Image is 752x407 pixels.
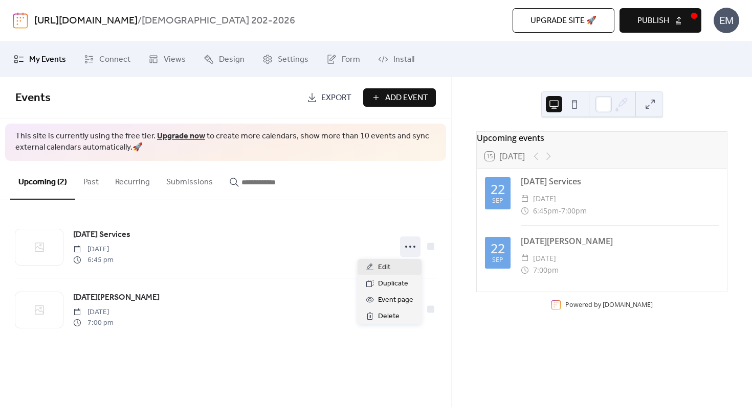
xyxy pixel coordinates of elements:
span: 7:00pm [533,264,559,276]
a: My Events [6,45,74,73]
span: [DATE] [73,307,114,318]
span: [DATE] [73,244,114,255]
span: 7:00 pm [73,318,114,328]
div: ​ [521,205,529,217]
a: Design [196,45,252,73]
div: ​ [521,252,529,265]
b: / [138,11,142,31]
a: [DATE][PERSON_NAME] [73,291,160,304]
button: Upcoming (2) [10,161,75,200]
a: Views [141,45,193,73]
span: Export [321,92,351,104]
span: [DATE] [533,252,556,265]
button: Publish [620,8,701,33]
div: EM [714,8,739,33]
a: [DATE] Services [73,228,130,242]
a: Upgrade now [157,128,205,144]
a: Connect [76,45,138,73]
span: Duplicate [378,278,408,290]
span: Publish [637,15,669,27]
span: Design [219,54,245,66]
span: 7:00pm [561,205,587,217]
span: Add Event [385,92,428,104]
button: Add Event [363,88,436,107]
span: This site is currently using the free tier. to create more calendars, show more than 10 events an... [15,131,436,154]
span: Settings [278,54,308,66]
img: logo [13,12,28,29]
div: ​ [521,193,529,205]
a: Form [319,45,368,73]
button: Recurring [107,161,158,199]
span: Install [393,54,414,66]
button: Past [75,161,107,199]
span: 6:45 pm [73,255,114,266]
button: Submissions [158,161,221,199]
button: Upgrade site 🚀 [513,8,614,33]
div: [DATE] Services [521,175,719,187]
b: [DEMOGRAPHIC_DATA] 202-2026 [142,11,295,31]
div: Powered by [565,300,653,309]
span: [DATE][PERSON_NAME] [73,292,160,304]
span: Edit [378,261,390,274]
span: Form [342,54,360,66]
span: Delete [378,310,400,323]
span: Upgrade site 🚀 [530,15,596,27]
div: Sep [492,198,503,204]
span: [DATE] [533,193,556,205]
span: My Events [29,54,66,66]
span: - [559,205,561,217]
a: Install [370,45,422,73]
div: [DATE][PERSON_NAME] [521,235,719,247]
span: Events [15,87,51,109]
span: [DATE] Services [73,229,130,241]
span: Views [164,54,186,66]
span: Event page [378,294,413,306]
div: ​ [521,264,529,276]
a: Settings [255,45,316,73]
span: Connect [99,54,130,66]
a: [URL][DOMAIN_NAME] [34,11,138,31]
div: 22 [491,242,505,255]
a: [DOMAIN_NAME] [603,300,653,309]
a: Export [299,88,359,107]
div: 22 [491,183,505,196]
div: Upcoming events [477,132,727,144]
div: Sep [492,257,503,264]
span: 6:45pm [533,205,559,217]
